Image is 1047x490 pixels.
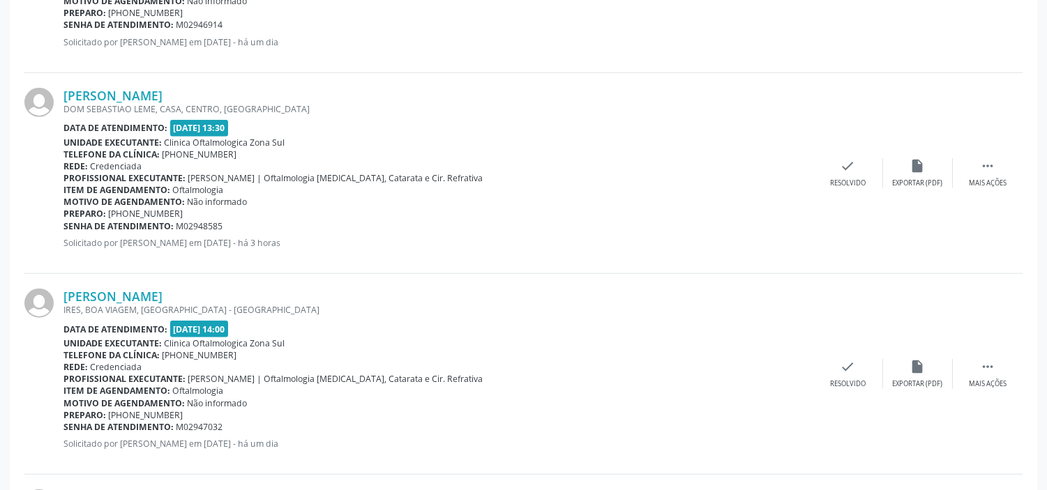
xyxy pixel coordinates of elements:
[165,337,285,349] span: Clinica Oftalmologica Zona Sul
[163,148,237,160] span: [PHONE_NUMBER]
[109,409,183,421] span: [PHONE_NUMBER]
[173,385,224,397] span: Oftalmologia
[63,172,186,184] b: Profissional executante:
[63,148,160,160] b: Telefone da clínica:
[188,397,248,409] span: Não informado
[841,359,856,374] i: check
[176,19,223,31] span: M02946914
[63,385,170,397] b: Item de agendamento:
[63,160,88,172] b: Rede:
[969,178,1007,188] div: Mais ações
[165,137,285,148] span: Clinica Oftalmologica Zona Sul
[188,373,483,385] span: [PERSON_NAME] | Oftalmologia [MEDICAL_DATA], Catarata e Cir. Refrativa
[63,36,813,48] p: Solicitado por [PERSON_NAME] em [DATE] - há um dia
[63,438,813,450] p: Solicitado por [PERSON_NAME] em [DATE] - há um dia
[91,361,142,373] span: Credenciada
[63,19,174,31] b: Senha de atendimento:
[980,359,995,374] i: 
[63,373,186,385] b: Profissional executante:
[91,160,142,172] span: Credenciada
[830,178,866,188] div: Resolvido
[63,196,185,208] b: Motivo de agendamento:
[969,379,1007,389] div: Mais ações
[188,196,248,208] span: Não informado
[63,7,106,19] b: Preparo:
[63,421,174,433] b: Senha de atendimento:
[63,220,174,232] b: Senha de atendimento:
[176,220,223,232] span: M02948585
[173,184,224,196] span: Oftalmologia
[910,158,926,174] i: insert_drive_file
[109,7,183,19] span: [PHONE_NUMBER]
[63,184,170,196] b: Item de agendamento:
[893,178,943,188] div: Exportar (PDF)
[63,122,167,134] b: Data de atendimento:
[163,349,237,361] span: [PHONE_NUMBER]
[841,158,856,174] i: check
[24,88,54,117] img: img
[170,120,229,136] span: [DATE] 13:30
[109,208,183,220] span: [PHONE_NUMBER]
[910,359,926,374] i: insert_drive_file
[63,237,813,249] p: Solicitado por [PERSON_NAME] em [DATE] - há 3 horas
[63,361,88,373] b: Rede:
[63,103,813,115] div: DOM SEBASTIAO LEME, CASA, CENTRO, [GEOGRAPHIC_DATA]
[170,321,229,337] span: [DATE] 14:00
[63,337,162,349] b: Unidade executante:
[63,397,185,409] b: Motivo de agendamento:
[893,379,943,389] div: Exportar (PDF)
[24,289,54,318] img: img
[63,323,167,335] b: Data de atendimento:
[63,137,162,148] b: Unidade executante:
[63,208,106,220] b: Preparo:
[980,158,995,174] i: 
[176,421,223,433] span: M02947032
[63,349,160,361] b: Telefone da clínica:
[63,88,163,103] a: [PERSON_NAME]
[63,409,106,421] b: Preparo:
[830,379,866,389] div: Resolvido
[188,172,483,184] span: [PERSON_NAME] | Oftalmologia [MEDICAL_DATA], Catarata e Cir. Refrativa
[63,304,813,316] div: IRES, BOA VIAGEM, [GEOGRAPHIC_DATA] - [GEOGRAPHIC_DATA]
[63,289,163,304] a: [PERSON_NAME]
